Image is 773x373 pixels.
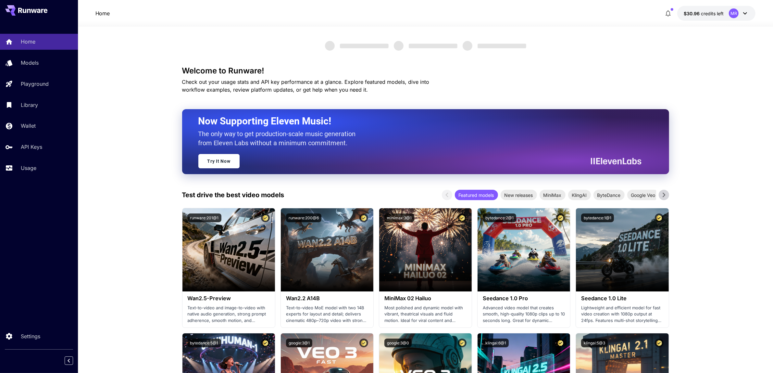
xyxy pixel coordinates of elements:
[95,9,110,17] a: Home
[483,339,509,347] button: klingai:6@1
[483,295,565,302] h3: Seedance 1.0 Pro
[21,38,35,45] p: Home
[384,305,467,324] p: Most polished and dynamic model with vibrant, theatrical visuals and fluid motion. Ideal for vira...
[359,213,368,222] button: Certified Model – Vetted for best performance and includes a commercial license.
[21,143,42,151] p: API Keys
[182,190,284,200] p: Test drive the best video models
[581,295,663,302] h3: Seedance 1.0 Lite
[568,190,591,200] div: KlingAI
[501,192,537,199] span: New releases
[593,190,625,200] div: ByteDance
[21,332,40,340] p: Settings
[455,190,498,200] div: Featured models
[21,80,49,88] p: Playground
[21,59,39,67] p: Models
[540,192,566,199] span: MiniMax
[458,213,467,222] button: Certified Model – Vetted for best performance and includes a commercial license.
[478,208,570,291] img: alt
[69,355,78,367] div: Collapse sidebar
[182,79,430,93] span: Check out your usage stats and API key performance at a glance. Explore featured models, dive int...
[261,213,270,222] button: Certified Model – Vetted for best performance and includes a commercial license.
[701,11,724,16] span: credits left
[556,339,565,347] button: Certified Model – Vetted for best performance and includes a commercial license.
[384,339,412,347] button: google:3@0
[455,192,498,199] span: Featured models
[379,208,472,291] img: alt
[729,8,739,18] div: MR
[384,295,467,302] h3: MiniMax 02 Hailuo
[21,164,36,172] p: Usage
[483,213,516,222] button: bytedance:2@1
[458,339,467,347] button: Certified Model – Vetted for best performance and includes a commercial license.
[655,213,664,222] button: Certified Model – Vetted for best performance and includes a commercial license.
[261,339,270,347] button: Certified Model – Vetted for best performance and includes a commercial license.
[581,213,614,222] button: bytedance:1@1
[198,115,637,127] h2: Now Supporting Eleven Music!
[286,213,321,222] button: runware:200@6
[188,305,270,324] p: Text-to-video and image-to-video with native audio generation, strong prompt adherence, smooth mo...
[627,190,659,200] div: Google Veo
[198,154,240,168] a: Try It Now
[182,66,669,75] h3: Welcome to Runware!
[501,190,537,200] div: New releases
[286,339,312,347] button: google:3@1
[182,208,275,291] img: alt
[568,192,591,199] span: KlingAI
[483,305,565,324] p: Advanced video model that creates smooth, high-quality 1080p clips up to 10 seconds long. Great f...
[581,305,663,324] p: Lightweight and efficient model for fast video creation with 1080p output at 24fps. Features mult...
[576,208,668,291] img: alt
[188,339,221,347] button: bytedance:5@1
[581,339,608,347] button: klingai:5@3
[21,122,36,130] p: Wallet
[684,10,724,17] div: $30.96114
[556,213,565,222] button: Certified Model – Vetted for best performance and includes a commercial license.
[677,6,755,21] button: $30.96114MR
[188,295,270,302] h3: Wan2.5-Preview
[198,129,361,148] p: The only way to get production-scale music generation from Eleven Labs without a minimum commitment.
[65,356,73,365] button: Collapse sidebar
[188,213,221,222] button: runware:201@1
[684,11,701,16] span: $30.96
[286,305,368,324] p: Text-to-video MoE model with two 14B experts for layout and detail; delivers cinematic 480p–720p ...
[286,295,368,302] h3: Wan2.2 A14B
[593,192,625,199] span: ByteDance
[21,101,38,109] p: Library
[540,190,566,200] div: MiniMax
[627,192,659,199] span: Google Veo
[359,339,368,347] button: Certified Model – Vetted for best performance and includes a commercial license.
[95,9,110,17] nav: breadcrumb
[281,208,373,291] img: alt
[384,213,414,222] button: minimax:3@1
[655,339,664,347] button: Certified Model – Vetted for best performance and includes a commercial license.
